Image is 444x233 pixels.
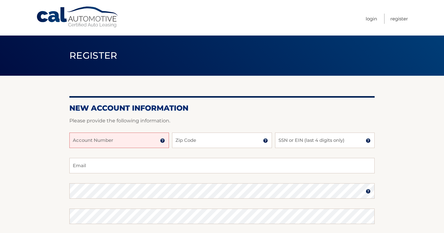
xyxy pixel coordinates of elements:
a: Cal Automotive [36,6,119,28]
a: Login [366,14,377,24]
img: tooltip.svg [263,138,268,143]
img: tooltip.svg [160,138,165,143]
img: tooltip.svg [366,189,371,194]
p: Please provide the following information. [69,116,375,125]
span: Register [69,50,117,61]
input: Account Number [69,133,169,148]
input: Zip Code [172,133,272,148]
input: SSN or EIN (last 4 digits only) [275,133,375,148]
a: Register [390,14,408,24]
img: tooltip.svg [366,138,371,143]
input: Email [69,158,375,173]
h2: New Account Information [69,104,375,113]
